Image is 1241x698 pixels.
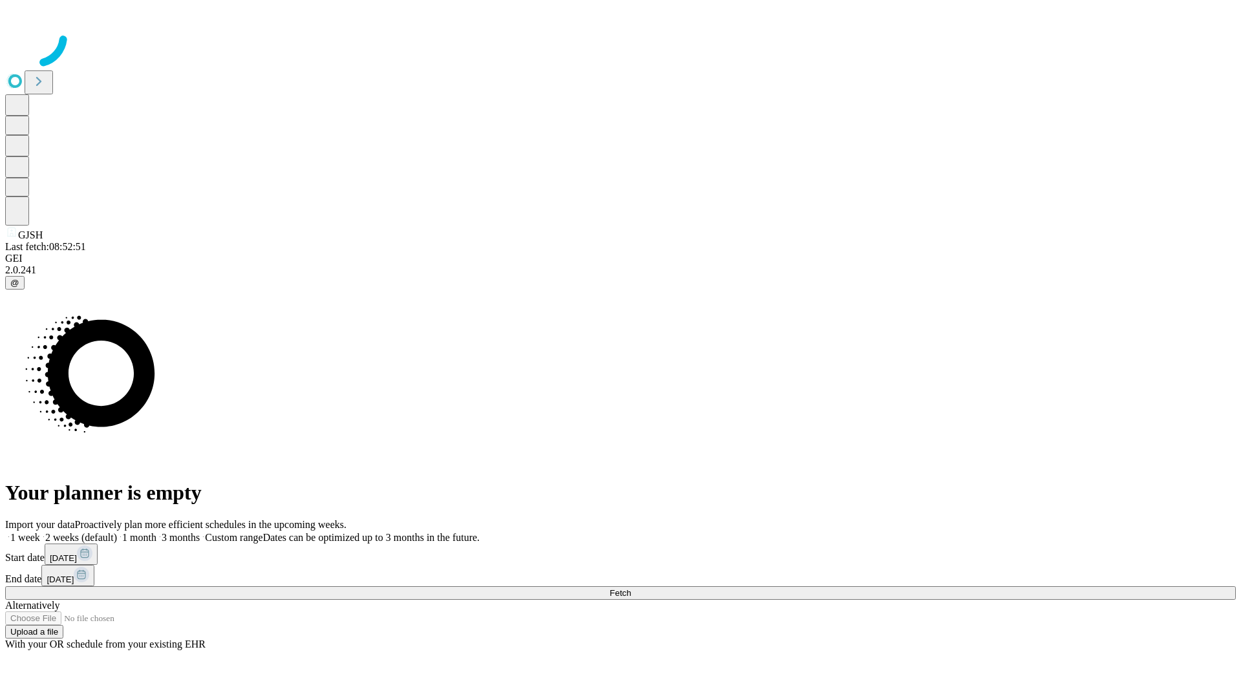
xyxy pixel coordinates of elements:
[5,276,25,290] button: @
[45,532,117,543] span: 2 weeks (default)
[10,278,19,288] span: @
[5,586,1236,600] button: Fetch
[162,532,200,543] span: 3 months
[41,565,94,586] button: [DATE]
[5,639,206,650] span: With your OR schedule from your existing EHR
[45,544,98,565] button: [DATE]
[10,532,40,543] span: 1 week
[205,532,262,543] span: Custom range
[5,600,59,611] span: Alternatively
[610,588,631,598] span: Fetch
[5,253,1236,264] div: GEI
[47,575,74,584] span: [DATE]
[5,625,63,639] button: Upload a file
[75,519,346,530] span: Proactively plan more efficient schedules in the upcoming weeks.
[5,565,1236,586] div: End date
[5,264,1236,276] div: 2.0.241
[263,532,480,543] span: Dates can be optimized up to 3 months in the future.
[5,519,75,530] span: Import your data
[5,241,86,252] span: Last fetch: 08:52:51
[5,481,1236,505] h1: Your planner is empty
[18,229,43,240] span: GJSH
[122,532,156,543] span: 1 month
[50,553,77,563] span: [DATE]
[5,544,1236,565] div: Start date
